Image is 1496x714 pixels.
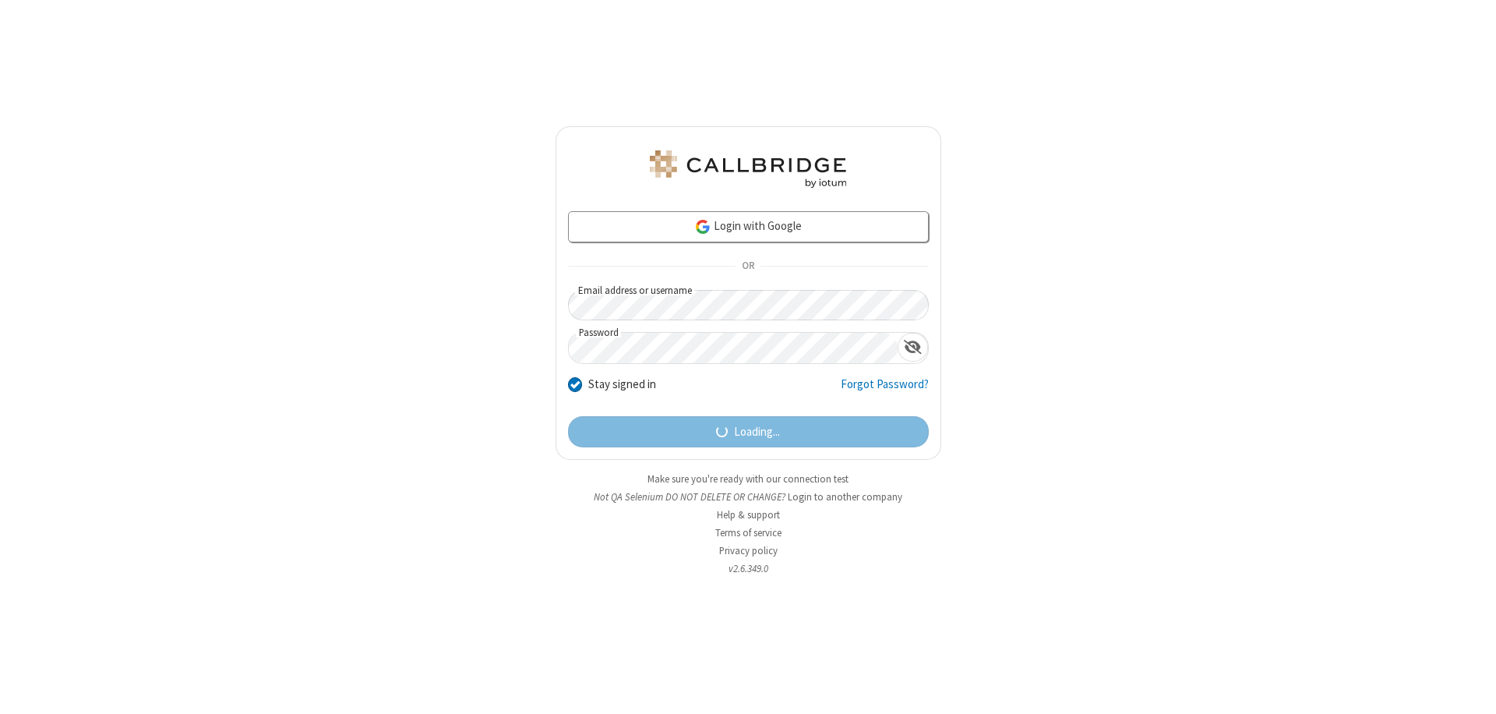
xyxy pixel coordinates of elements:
span: Loading... [734,423,780,441]
li: Not QA Selenium DO NOT DELETE OR CHANGE? [556,490,941,504]
a: Privacy policy [719,544,778,557]
a: Forgot Password? [841,376,929,405]
a: Help & support [717,508,780,521]
iframe: Chat [1457,673,1484,703]
button: Login to another company [788,490,902,504]
a: Make sure you're ready with our connection test [647,472,849,486]
img: QA Selenium DO NOT DELETE OR CHANGE [647,150,849,188]
img: google-icon.png [694,218,711,235]
button: Loading... [568,416,929,447]
label: Stay signed in [588,376,656,394]
li: v2.6.349.0 [556,561,941,576]
div: Show password [898,333,928,362]
span: OR [736,256,760,277]
a: Login with Google [568,211,929,242]
a: Terms of service [715,526,782,539]
input: Password [569,333,898,363]
input: Email address or username [568,290,929,320]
